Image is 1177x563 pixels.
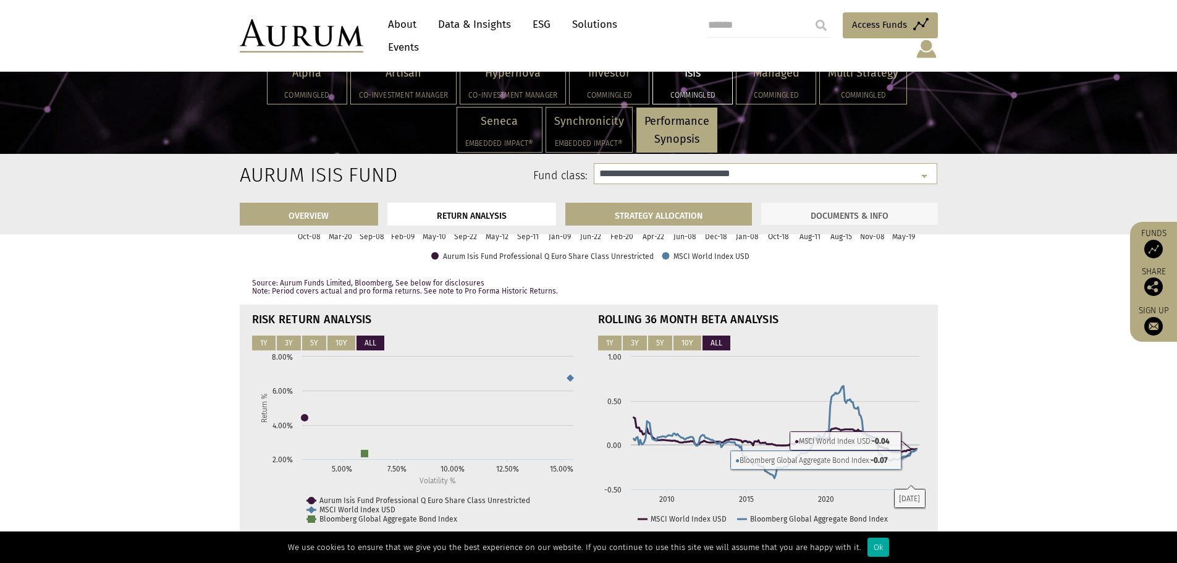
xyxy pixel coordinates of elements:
a: DOCUMENTS & INFO [761,203,938,226]
text: MSCI World Index USD [319,506,395,514]
text: 1.00 [608,353,622,362]
text: MSCI World Index USD [651,515,727,523]
text: Jun-08 [673,232,696,241]
text: Feb-20 [610,232,633,241]
a: Funds [1136,228,1171,258]
text: Jun-22 [580,232,601,241]
text: 0.00 [607,441,622,450]
text: Apr-22 [642,232,664,241]
text: Feb-09 [391,232,415,241]
button: 1Y [598,336,622,350]
text: Dec-18 [704,232,727,241]
span: Note: Period covers actual and pro forma returns. See note to Pro Forma Historic Returns. [252,287,558,295]
text: Volatility % [420,476,456,485]
div: Ok [867,538,889,557]
p: Source: Aurum Funds Limited, Bloomberg, See below for disclosures [252,279,926,295]
p: Investor [578,64,641,82]
img: Share this post [1144,277,1163,296]
h5: Commingled [276,91,339,99]
button: 10Y [673,336,701,350]
p: Alpha [276,64,339,82]
text: 7.50% [387,465,407,473]
strong: ROLLING 36 MONTH BETA ANALYSIS [598,313,779,326]
h5: Embedded Impact® [554,140,624,147]
p: Performance Synopsis [644,112,709,148]
button: 3Y [277,336,301,350]
text: Aug-11 [799,232,820,241]
h5: Embedded Impact® [465,140,534,147]
tspan: -0.07 [871,456,888,465]
text: 8.00% [272,353,293,362]
text: 5.00% [332,465,352,473]
text: Bloomberg Global Aggregate Bond Index [319,515,457,523]
text: Jan-09 [548,232,570,241]
text: [DATE] [899,494,920,503]
button: 5Y [648,336,672,350]
text: 4.00% [272,421,293,430]
p: Isis [661,64,724,82]
text: 2020 [818,495,834,504]
tspan: ● [735,456,740,465]
img: Sign up to our newsletter [1144,317,1163,336]
button: 10Y [327,336,355,350]
text: Oct-18 [768,232,789,241]
a: STRATEGY ALLOCATION [565,203,752,226]
text: 0.50 [607,397,622,406]
text: Sep-22 [454,232,477,241]
text: MSCI World Index USD [673,252,749,261]
text: 12.50% [496,465,518,473]
h5: Co-investment Manager [359,91,448,99]
a: About [382,13,423,36]
button: ALL [356,336,384,350]
img: Access Funds [1144,240,1163,258]
a: Events [382,36,419,59]
a: ESG [526,13,557,36]
tspan: -0.04 [872,437,890,446]
button: 3Y [623,336,647,350]
button: ALL [702,336,730,350]
h5: Commingled [661,91,724,99]
text: -0.50 [604,486,622,494]
p: Hypernova [468,64,557,82]
text: May-12 [485,232,508,241]
text: Sep-08 [359,232,384,241]
span: Access Funds [852,17,907,32]
p: Multi Strategy [828,64,898,82]
p: Seneca [465,112,534,130]
text: 15.00% [549,465,573,473]
text: Return % [259,393,268,423]
text: Sep-11 [517,232,539,241]
text: Aurum Isis Fund Professional Q Euro Share Class Unrestricted [319,496,530,505]
a: Solutions [566,13,623,36]
text: Nov-08 [860,232,885,241]
tspan: ● [795,437,799,446]
text: Mar-20 [328,232,352,241]
text: MSCI World Index USD: [795,437,890,446]
h2: Aurum Isis Fund [240,163,340,187]
text: 2010 [659,495,674,504]
p: Synchronicity [554,112,624,130]
p: Managed [745,64,808,82]
img: Aurum [240,19,363,53]
text: Bloomberg Global Aggregate Bond Index: [735,456,888,465]
h5: Co-investment Manager [468,91,557,99]
label: Fund class: [359,168,588,184]
a: Sign up [1136,305,1171,336]
text: 6.00% [272,387,293,396]
h5: Commingled [828,91,898,99]
a: OVERVIEW [240,203,379,226]
text: Oct-08 [297,232,320,241]
input: Submit [809,13,833,38]
text: Aurum Isis Fund Professional Q Euro Share Class Unrestricted [443,252,654,261]
strong: RISK RETURN ANALYSIS [252,313,372,326]
button: 1Y [252,336,276,350]
a: Data & Insights [432,13,517,36]
h5: Commingled [745,91,808,99]
text: 2.00% [272,455,293,464]
img: account-icon.svg [915,38,938,59]
h5: Commingled [578,91,641,99]
text: Bloomberg Global Aggregate Bond Index [749,515,887,523]
text: 2015 [739,495,754,504]
div: Share [1136,268,1171,296]
button: 5Y [302,336,326,350]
